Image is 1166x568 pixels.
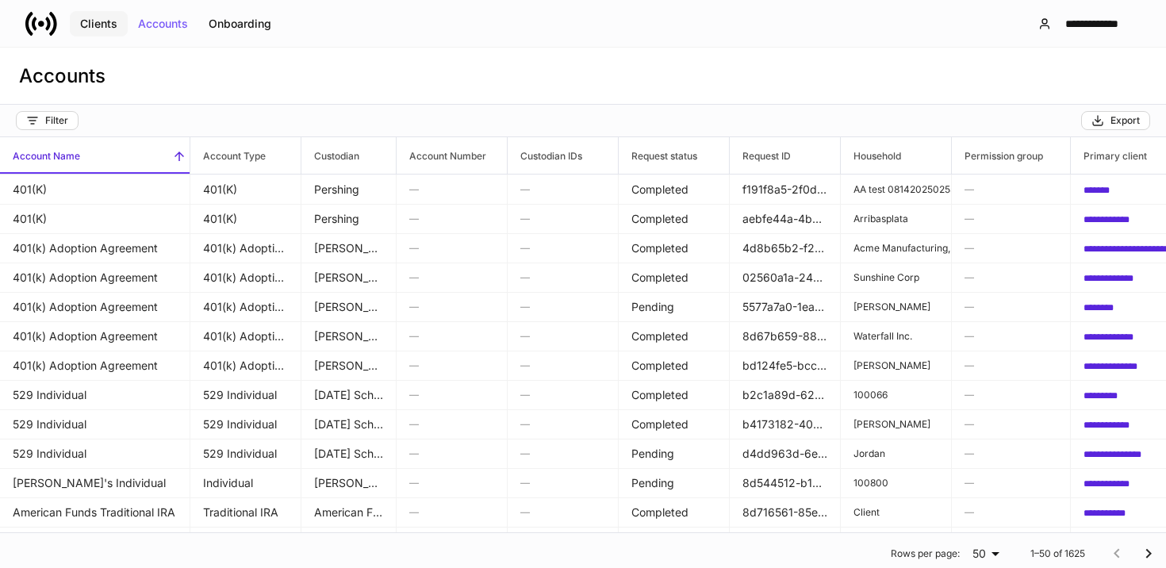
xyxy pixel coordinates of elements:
button: Onboarding [198,11,282,36]
h6: — [965,446,1057,461]
h6: — [520,299,605,314]
td: Tomorrow's Scholar [301,380,397,410]
td: American Funds [301,527,397,557]
p: Acme Manufacturing, Inc. [853,242,938,255]
td: 529 Individual [190,409,301,439]
td: Pershing [301,175,397,205]
h6: — [409,358,494,373]
span: Request ID [730,137,840,174]
p: Sunshine Corp [853,271,938,284]
td: Tomorrow's Scholar [301,439,397,469]
td: 401(k) Adoption Agreement [190,351,301,381]
td: Schwab [301,321,397,351]
p: Client [853,506,938,519]
p: Arribasplata [853,213,938,225]
p: 100066 [853,389,938,401]
h6: — [409,299,494,314]
p: [PERSON_NAME] [853,418,938,431]
h6: — [520,505,605,520]
span: Permission group [952,137,1070,174]
h6: Permission group [952,148,1043,163]
button: Export [1081,111,1150,130]
h6: — [965,358,1057,373]
td: 401(k) Adoption Agreement [190,321,301,351]
div: Filter [26,114,68,127]
h6: Custodian [301,148,359,163]
p: 100800 [853,477,938,489]
td: aebfe44a-4b3d-42e4-88ae-8cdbbf9c870d [730,204,841,234]
td: Completed [619,233,730,263]
td: b4173182-40c9-473e-abd4-a10c4d4457a7 [730,409,841,439]
td: d4dd963d-6efd-433c-9560-66c35e25ee23 [730,439,841,469]
td: Schwab [301,263,397,293]
div: Export [1091,114,1140,127]
td: Completed [619,527,730,557]
td: f191f8a5-2f0d-4fcc-86c9-b698aa31c7e6 [730,175,841,205]
p: [PERSON_NAME] [853,301,938,313]
h6: — [409,446,494,461]
button: Filter [16,111,79,130]
td: 2145d439-46e8-4f1d-aec0-d9476f554226 [730,527,841,557]
h6: Custodian IDs [508,148,582,163]
h6: Household [841,148,901,163]
p: 1–50 of 1625 [1030,547,1085,560]
td: 5577a7a0-1ea2-48b4-90ed-a25d19b479dd [730,292,841,322]
p: Jordan [853,447,938,460]
td: Schwab [301,351,397,381]
h6: — [520,387,605,402]
td: 529 Individual [190,380,301,410]
button: Clients [70,11,128,36]
h6: Account Type [190,148,266,163]
td: 401(k) Adoption Agreement [190,263,301,293]
h6: — [965,387,1057,402]
h6: — [409,211,494,226]
td: Pershing [301,204,397,234]
td: Individual [190,468,301,498]
h6: — [520,240,605,255]
td: Completed [619,321,730,351]
td: Completed [619,497,730,528]
h6: Account Number [397,148,486,163]
h6: — [520,270,605,285]
td: Completed [619,380,730,410]
h6: — [965,475,1057,490]
p: Waterfall Inc. [853,330,938,343]
button: Accounts [128,11,198,36]
h6: — [965,505,1057,520]
h6: — [965,182,1057,197]
h6: — [520,182,605,197]
h6: — [409,475,494,490]
h6: — [409,240,494,255]
h6: — [520,211,605,226]
h6: — [520,416,605,432]
h6: — [520,475,605,490]
h6: — [520,446,605,461]
span: Account Number [397,137,507,174]
td: Completed [619,409,730,439]
td: Pending [619,468,730,498]
div: Accounts [138,18,188,29]
td: Pending [619,439,730,469]
td: 401(K) [190,175,301,205]
p: Rows per page: [891,547,960,560]
h6: — [965,416,1057,432]
td: Completed [619,351,730,381]
td: Schwab [301,292,397,322]
div: Clients [80,18,117,29]
td: bd124fe5-bcc9-42eb-8323-76b6dd642219 [730,351,841,381]
div: 50 [966,546,1005,562]
td: Schwab [301,233,397,263]
h6: — [520,328,605,343]
td: 401(k) Adoption Agreement [190,233,301,263]
p: [PERSON_NAME] [853,359,938,372]
h6: — [409,270,494,285]
h6: — [409,182,494,197]
span: Account Type [190,137,301,174]
h6: Primary client [1071,148,1147,163]
h6: — [409,328,494,343]
span: Household [841,137,951,174]
td: Completed [619,204,730,234]
h6: — [965,211,1057,226]
span: Request status [619,137,729,174]
td: 401(K) [190,204,301,234]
